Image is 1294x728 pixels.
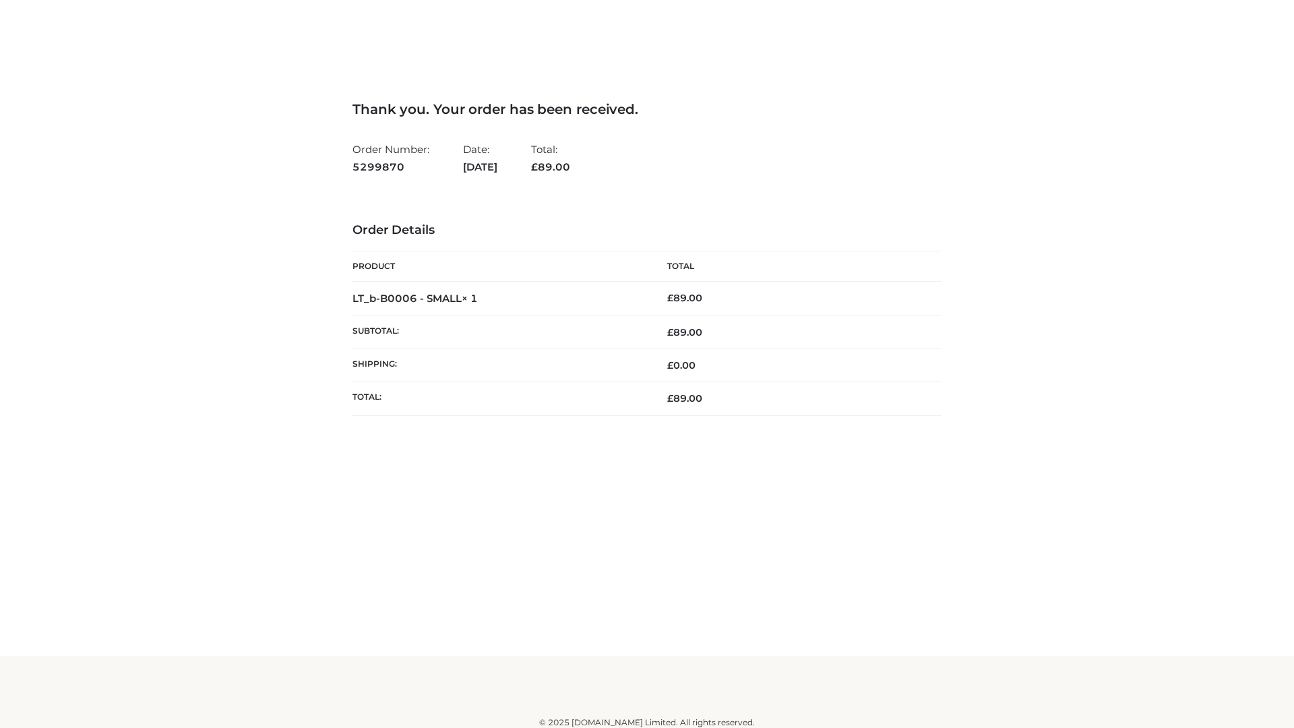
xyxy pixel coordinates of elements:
[352,158,429,176] strong: 5299870
[352,223,942,238] h3: Order Details
[531,160,538,173] span: £
[667,359,673,371] span: £
[463,138,497,179] li: Date:
[462,292,478,305] strong: × 1
[352,138,429,179] li: Order Number:
[352,251,647,282] th: Product
[531,160,570,173] span: 89.00
[531,138,570,179] li: Total:
[667,292,673,304] span: £
[667,326,673,338] span: £
[352,382,647,415] th: Total:
[463,158,497,176] strong: [DATE]
[667,292,702,304] bdi: 89.00
[352,101,942,117] h3: Thank you. Your order has been received.
[352,292,478,305] strong: LT_b-B0006 - SMALL
[667,392,702,404] span: 89.00
[667,359,696,371] bdi: 0.00
[667,326,702,338] span: 89.00
[352,315,647,348] th: Subtotal:
[647,251,942,282] th: Total
[667,392,673,404] span: £
[352,349,647,382] th: Shipping:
